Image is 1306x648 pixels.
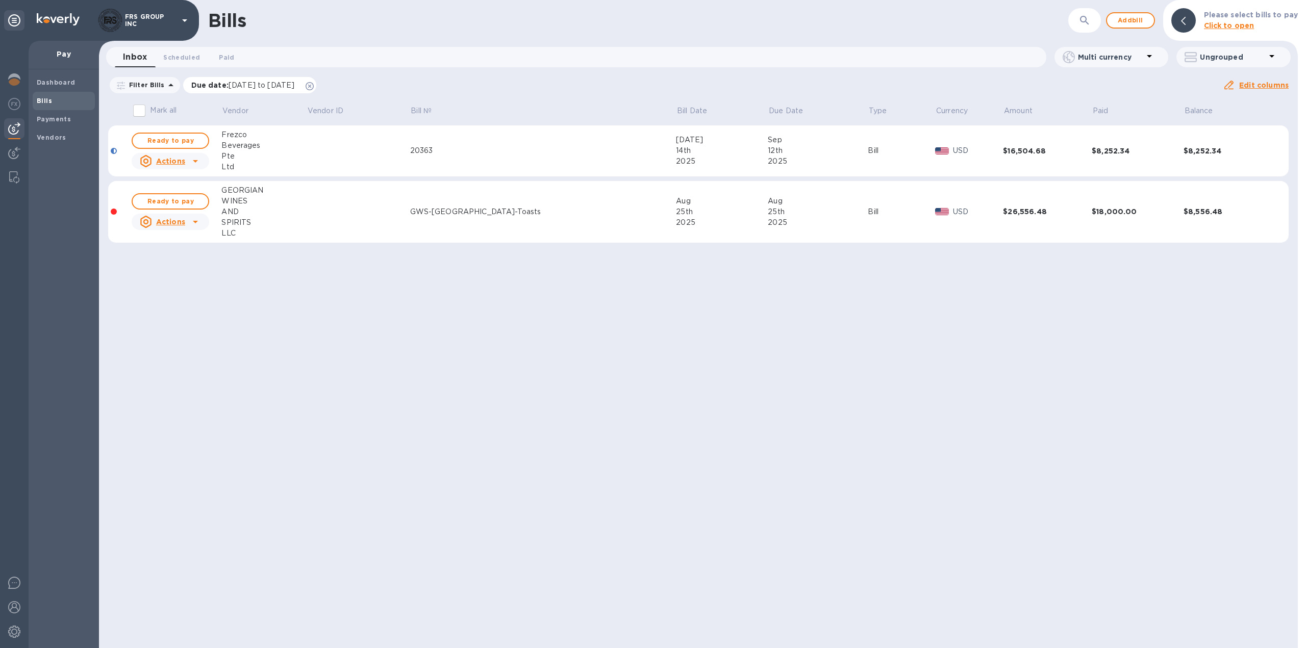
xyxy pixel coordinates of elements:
[4,10,24,31] div: Unpin categories
[676,156,768,167] div: 2025
[1003,206,1092,217] div: $26,556.48
[1204,21,1254,30] b: Click to open
[163,52,200,63] span: Scheduled
[37,134,66,141] b: Vendors
[869,106,900,116] span: Type
[37,79,76,86] b: Dashboard
[769,106,803,116] p: Due Date
[132,133,209,149] button: Ready to pay
[868,145,935,156] div: Bill
[1184,146,1272,156] div: $8,252.34
[935,147,949,154] img: USD
[676,135,768,145] div: [DATE]
[868,206,935,217] div: Bill
[37,97,52,105] b: Bills
[768,196,868,206] div: Aug
[221,129,307,140] div: Frezco
[156,157,185,165] u: Actions
[676,196,768,206] div: Aug
[1093,106,1122,116] span: Paid
[676,145,768,156] div: 14th
[953,206,1003,217] p: USD
[125,81,165,89] p: Filter Bills
[1115,14,1146,27] span: Add bill
[229,81,294,89] span: [DATE] to [DATE]
[125,13,176,28] p: FRS GROUP INC
[150,105,177,116] p: Mark all
[676,217,768,228] div: 2025
[677,106,707,116] p: Bill Date
[769,106,816,116] span: Due Date
[953,145,1003,156] p: USD
[308,106,343,116] p: Vendor ID
[1003,146,1092,156] div: $16,504.68
[37,13,80,25] img: Logo
[221,140,307,151] div: Beverages
[1185,106,1213,116] p: Balance
[768,156,868,167] div: 2025
[1092,206,1184,217] div: $18,000.00
[676,206,768,217] div: 25th
[1092,146,1184,156] div: $8,252.34
[935,208,949,215] img: USD
[1004,106,1046,116] span: Amount
[221,162,307,172] div: Ltd
[1185,106,1226,116] span: Balance
[768,217,868,228] div: 2025
[411,106,445,116] span: Bill №
[1239,81,1289,89] u: Edit columns
[191,80,300,90] p: Due date :
[123,50,147,64] span: Inbox
[410,145,676,156] div: 20363
[141,195,200,208] span: Ready to pay
[936,106,968,116] p: Currency
[37,49,91,59] p: Pay
[222,106,248,116] p: Vendor
[221,228,307,239] div: LLC
[1200,52,1266,62] p: Ungrouped
[37,115,71,123] b: Payments
[768,145,868,156] div: 12th
[1078,52,1144,62] p: Multi currency
[410,206,676,217] div: GWS-[GEOGRAPHIC_DATA]-Toasts
[221,206,307,217] div: AND
[768,135,868,145] div: Sep
[411,106,432,116] p: Bill №
[1106,12,1155,29] button: Addbill
[308,106,357,116] span: Vendor ID
[8,98,20,110] img: Foreign exchange
[1204,11,1298,19] b: Please select bills to pay
[1093,106,1109,116] p: Paid
[183,77,317,93] div: Due date:[DATE] to [DATE]
[208,10,246,31] h1: Bills
[221,217,307,228] div: SPIRITS
[219,52,234,63] span: Paid
[768,206,868,217] div: 25th
[141,135,200,147] span: Ready to pay
[132,193,209,210] button: Ready to pay
[677,106,720,116] span: Bill Date
[1004,106,1033,116] p: Amount
[869,106,887,116] p: Type
[156,218,185,226] u: Actions
[1184,206,1272,217] div: $8,556.48
[221,185,307,196] div: GEORGIAN
[221,196,307,206] div: WINES
[222,106,262,116] span: Vendor
[221,151,307,162] div: Pte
